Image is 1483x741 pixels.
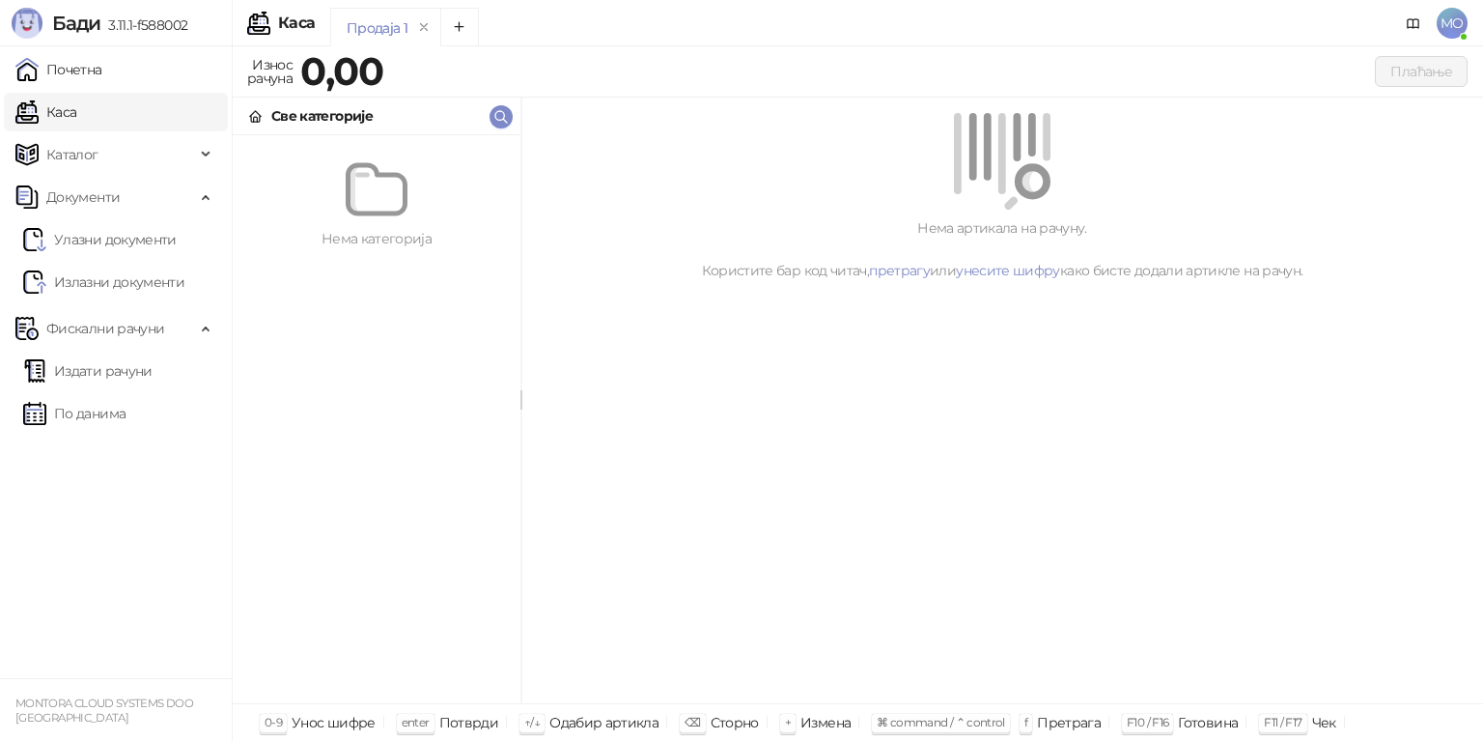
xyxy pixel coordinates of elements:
span: Фискални рачуни [46,309,164,348]
button: remove [411,19,436,36]
div: Унос шифре [292,710,376,735]
a: Документација [1398,8,1429,39]
span: enter [402,715,430,729]
div: Сторно [711,710,759,735]
span: Бади [52,12,100,35]
span: + [785,715,791,729]
a: Ulazni dokumentiУлазни документи [23,220,177,259]
span: 0-9 [265,715,282,729]
div: Одабир артикла [549,710,658,735]
a: Излазни документи [23,263,184,301]
a: унесите шифру [956,262,1060,279]
div: Чек [1312,710,1336,735]
button: Плаћање [1375,56,1468,87]
div: Износ рачуна [243,52,296,91]
img: Нема категорија [346,158,407,220]
div: Готовина [1178,710,1238,735]
span: F10 / F16 [1127,715,1168,729]
span: ⌘ command / ⌃ control [877,715,1005,729]
strong: 0,00 [300,47,383,95]
span: MO [1437,8,1468,39]
div: Претрага [1037,710,1101,735]
a: По данима [23,394,126,433]
img: Logo [12,8,42,39]
a: претрагу [869,262,930,279]
span: F11 / F17 [1264,715,1301,729]
div: Потврди [439,710,499,735]
a: Почетна [15,50,102,89]
a: Каса [15,93,76,131]
div: Све категорије [271,105,373,127]
span: 3.11.1-f588002 [100,16,187,34]
button: Add tab [440,8,479,46]
div: Нема категорија [240,228,513,249]
div: Измена [800,710,851,735]
div: Продаја 1 [347,17,407,39]
span: ⌫ [685,715,700,729]
a: Издати рачуни [23,352,153,390]
span: Каталог [46,135,98,174]
small: MONTORA CLOUD SYSTEMS DOO [GEOGRAPHIC_DATA] [15,697,193,725]
span: f [1024,715,1027,729]
div: Нема артикала на рачуну. Користите бар код читач, или како бисте додали артикле на рачун. [545,217,1460,281]
span: ↑/↓ [524,715,540,729]
div: Каса [278,15,315,31]
span: Документи [46,178,120,216]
